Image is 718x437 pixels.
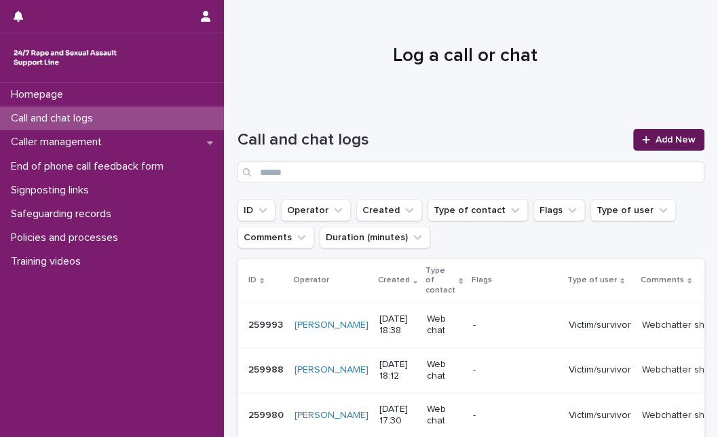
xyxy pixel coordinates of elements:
[5,88,74,101] p: Homepage
[5,136,113,149] p: Caller management
[248,407,286,421] p: 259980
[569,320,631,331] p: Victim/survivor
[238,161,704,183] input: Search
[5,184,100,197] p: Signposting links
[238,45,693,68] h1: Log a call or chat
[473,410,558,421] p: -
[569,364,631,376] p: Victim/survivor
[5,160,174,173] p: End of phone call feedback form
[281,199,351,221] button: Operator
[295,364,369,376] a: [PERSON_NAME]
[567,273,617,288] p: Type of user
[379,359,416,382] p: [DATE] 18:12
[295,320,369,331] a: [PERSON_NAME]
[427,359,461,382] p: Web chat
[295,410,369,421] a: [PERSON_NAME]
[379,313,416,337] p: [DATE] 18:38
[248,362,286,376] p: 259988
[590,199,676,221] button: Type of user
[378,273,410,288] p: Created
[473,320,558,331] p: -
[356,199,422,221] button: Created
[427,313,461,337] p: Web chat
[472,273,492,288] p: Flags
[533,199,585,221] button: Flags
[428,199,528,221] button: Type of contact
[248,273,257,288] p: ID
[656,135,696,145] span: Add New
[5,255,92,268] p: Training videos
[238,227,314,248] button: Comments
[320,227,430,248] button: Duration (minutes)
[238,199,276,221] button: ID
[641,273,684,288] p: Comments
[5,112,104,125] p: Call and chat logs
[569,410,631,421] p: Victim/survivor
[5,231,129,244] p: Policies and processes
[5,208,122,221] p: Safeguarding records
[473,364,558,376] p: -
[426,263,455,298] p: Type of contact
[379,404,416,427] p: [DATE] 17:30
[248,317,286,331] p: 259993
[238,130,625,150] h1: Call and chat logs
[427,404,461,427] p: Web chat
[633,129,704,151] a: Add New
[293,273,329,288] p: Operator
[11,44,119,71] img: rhQMoQhaT3yELyF149Cw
